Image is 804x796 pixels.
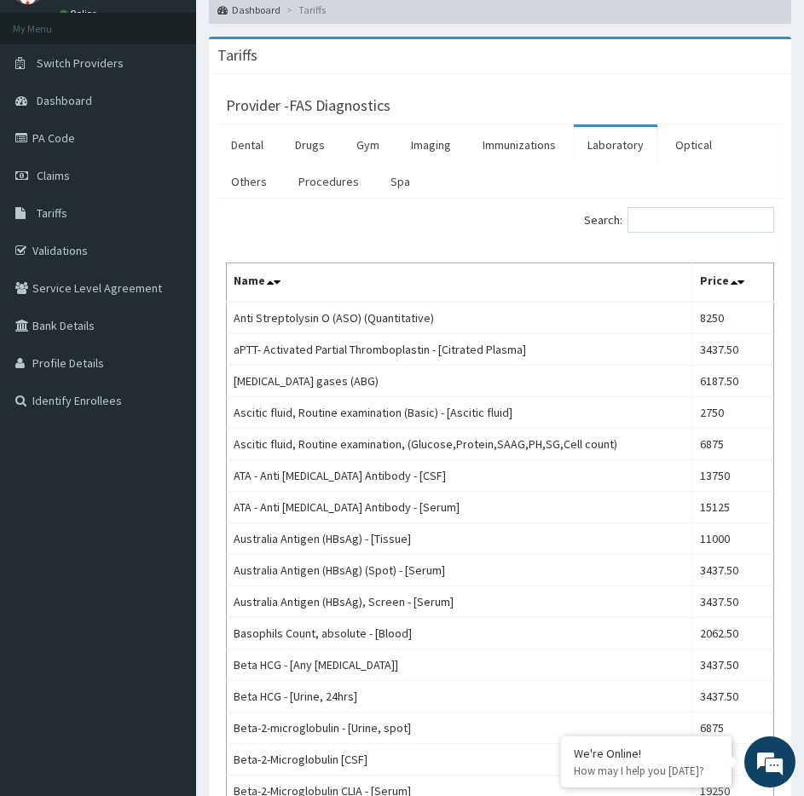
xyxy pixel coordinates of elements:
div: Minimize live chat window [280,9,321,49]
span: We're online! [99,215,235,387]
a: Optical [662,127,726,163]
img: tab_keywords_by_traffic_grey.svg [170,99,183,112]
td: 3437.50 [693,680,774,712]
img: d_794563401_company_1708531726252_794563401 [32,85,69,128]
td: Beta-2-microglobulin - [Urine, spot] [227,712,693,743]
label: Search: [584,207,774,233]
textarea: Type your message and hit 'Enter' [9,465,325,525]
input: Search: [628,207,774,233]
td: aPTT- Activated Partial Thromboplastin - [Citrated Plasma] [227,333,693,365]
td: 6875 [693,428,774,459]
td: 11000 [693,522,774,554]
td: Beta-2-Microglobulin [CSF] [227,743,693,775]
th: Name [227,262,693,302]
td: 2062.50 [693,617,774,649]
td: Beta HCG - [Urine, 24hrs] [227,680,693,712]
a: Procedures [285,164,373,199]
div: Domain: [DOMAIN_NAME] [44,44,188,58]
span: Dashboard [37,93,92,108]
h3: Tariffs [217,48,257,63]
td: 6875 [693,712,774,743]
p: How may I help you today? [574,764,719,778]
a: Dashboard [217,3,281,17]
div: Chat with us now [89,95,286,118]
a: Online [60,8,101,20]
td: 2750 [693,396,774,428]
span: Switch Providers [37,55,124,71]
td: Australia Antigen (HBsAg), Screen - [Serum] [227,585,693,617]
td: 3437.50 [693,333,774,365]
a: Imaging [397,127,465,163]
span: Tariffs [37,205,67,221]
td: Ascitic fluid, Routine examination, (Glucose,Protein,SAAG,PH,SG,Cell count) [227,428,693,459]
a: Others [217,164,281,199]
td: 3437.50 [693,585,774,617]
img: logo_orange.svg [27,27,41,41]
a: Immunizations [469,127,570,163]
a: Gym [343,127,393,163]
td: 8250 [693,302,774,334]
a: Spa [377,164,424,199]
td: [MEDICAL_DATA] gases (ABG) [227,365,693,396]
img: tab_domain_overview_orange.svg [46,99,60,112]
span: Claims [37,168,70,183]
td: Beta HCG - [Any [MEDICAL_DATA]] [227,649,693,680]
a: Dental [217,127,277,163]
td: 6187.50 [693,365,774,396]
td: 6875 [693,743,774,775]
li: Tariffs [282,3,326,17]
td: Basophils Count, absolute - [Blood] [227,617,693,649]
div: v 4.0.25 [48,27,84,41]
th: Price [693,262,774,302]
td: 3437.50 [693,649,774,680]
div: Keywords by Traffic [188,101,287,112]
td: Australia Antigen (HBsAg) - [Tissue] [227,522,693,554]
td: ATA - Anti [MEDICAL_DATA] Antibody - [Serum] [227,491,693,522]
img: website_grey.svg [27,44,41,58]
a: Laboratory [574,127,657,163]
div: Domain Overview [65,101,153,112]
div: We're Online! [574,746,719,761]
td: Ascitic fluid, Routine examination (Basic) - [Ascitic fluid] [227,396,693,428]
td: Anti Streptolysin O (ASO) (Quantitative) [227,302,693,334]
h3: Provider - FAS Diagnostics [226,98,390,113]
td: 13750 [693,459,774,491]
td: 3437.50 [693,554,774,585]
td: ATA - Anti [MEDICAL_DATA] Antibody - [CSF] [227,459,693,491]
td: 15125 [693,491,774,522]
td: Australia Antigen (HBsAg) (Spot) - [Serum] [227,554,693,585]
a: Drugs [281,127,338,163]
